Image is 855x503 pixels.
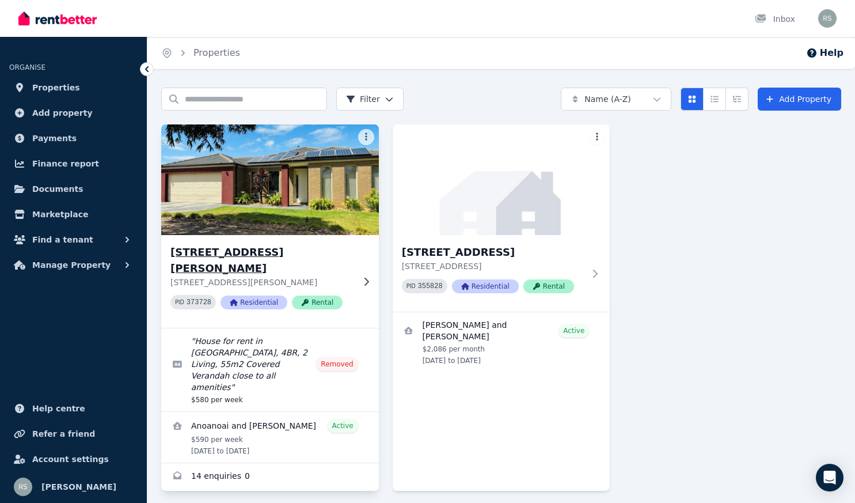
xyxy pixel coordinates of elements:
[418,282,443,290] code: 355828
[32,207,88,221] span: Marketplace
[9,422,138,445] a: Refer a friend
[9,397,138,420] a: Help centre
[32,81,80,94] span: Properties
[292,296,343,309] span: Rental
[452,279,519,293] span: Residential
[32,452,109,466] span: Account settings
[402,244,585,260] h3: [STREET_ADDRESS]
[147,37,254,69] nav: Breadcrumb
[9,63,45,71] span: ORGANISE
[523,279,574,293] span: Rental
[156,122,385,238] img: 3 Larson Ave, Tarneit
[818,9,837,28] img: Ravinder Singh
[32,258,111,272] span: Manage Property
[170,277,354,288] p: [STREET_ADDRESS][PERSON_NAME]
[9,152,138,175] a: Finance report
[32,131,77,145] span: Payments
[358,129,374,145] button: More options
[9,203,138,226] a: Marketplace
[175,299,184,305] small: PID
[161,328,379,411] a: Edit listing: House for rent in Tarneit, 4BR, 2 Living, 55m2 Covered Verandah close to all amenities
[393,124,610,312] a: 11 Fieldstone Way, Brookfield[STREET_ADDRESS][STREET_ADDRESS]PID 355828ResidentialRental
[9,101,138,124] a: Add property
[161,124,379,328] a: 3 Larson Ave, Tarneit[STREET_ADDRESS][PERSON_NAME][STREET_ADDRESS][PERSON_NAME]PID 373728Resident...
[584,93,631,105] span: Name (A-Z)
[406,283,416,289] small: PID
[9,448,138,471] a: Account settings
[806,46,843,60] button: Help
[393,124,610,235] img: 11 Fieldstone Way, Brookfield
[32,157,99,171] span: Finance report
[725,88,748,111] button: Expanded list view
[681,88,748,111] div: View options
[9,76,138,99] a: Properties
[170,244,354,277] h3: [STREET_ADDRESS][PERSON_NAME]
[681,88,704,111] button: Card view
[32,182,83,196] span: Documents
[32,402,85,415] span: Help centre
[32,233,93,247] span: Find a tenant
[221,296,287,309] span: Residential
[703,88,726,111] button: Compact list view
[755,13,795,25] div: Inbox
[9,177,138,201] a: Documents
[758,88,841,111] a: Add Property
[41,480,116,494] span: [PERSON_NAME]
[32,106,93,120] span: Add property
[14,478,32,496] img: Ravinder Singh
[402,260,585,272] p: [STREET_ADDRESS]
[816,464,843,491] div: Open Intercom Messenger
[9,228,138,251] button: Find a tenant
[32,427,95,441] span: Refer a friend
[561,88,671,111] button: Name (A-Z)
[193,47,240,58] a: Properties
[9,127,138,150] a: Payments
[18,10,97,27] img: RentBetter
[393,312,610,372] a: View details for Kalombo Mbuta and Faith-Marie Nfundiko
[346,93,380,105] span: Filter
[589,129,605,145] button: More options
[336,88,404,111] button: Filter
[161,463,379,491] a: Enquiries for 3 Larson Ave, Tarneit
[187,298,211,307] code: 373728
[161,412,379,463] a: View details for Anoanoai and Taliai Hafoka
[9,254,138,277] button: Manage Property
